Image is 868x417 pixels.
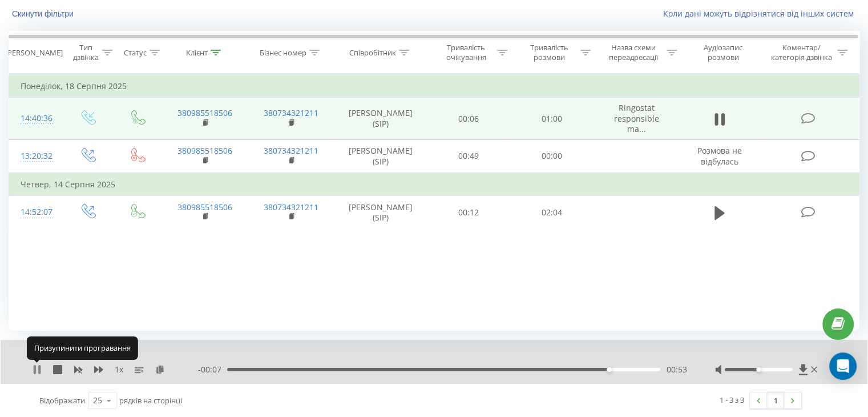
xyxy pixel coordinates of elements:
td: 00:00 [510,139,593,173]
div: Назва схеми переадресації [604,43,664,62]
div: Бізнес номер [260,48,306,58]
td: 00:12 [427,196,510,229]
div: 25 [93,395,102,406]
div: 14:40:36 [21,107,51,130]
a: 380985518506 [177,145,232,156]
a: 380734321211 [264,107,318,118]
div: Коментар/категорія дзвінка [768,43,834,62]
div: Open Intercom Messenger [829,352,857,380]
span: рядків на сторінці [119,395,182,406]
div: Тривалість очікування [438,43,495,62]
div: Тип дзвінка [72,43,99,62]
div: [PERSON_NAME] [5,48,63,58]
span: Ringostat responsible ma... [614,102,659,134]
td: [PERSON_NAME] (SIP) [334,98,427,140]
td: Четвер, 14 Серпня 2025 [9,173,859,196]
div: Співробітник [349,48,396,58]
td: [PERSON_NAME] (SIP) [334,139,427,173]
div: Статус [124,48,147,58]
div: Accessibility label [607,367,611,372]
td: 00:49 [427,139,510,173]
span: 1 x [115,364,123,375]
a: 1 [767,392,784,408]
div: 13:20:32 [21,145,51,167]
td: Понеділок, 18 Серпня 2025 [9,75,859,98]
span: Відображати [39,395,85,406]
td: 00:06 [427,98,510,140]
a: Коли дані можуть відрізнятися вiд інших систем [663,8,859,19]
div: Призупинити програвання [27,336,138,359]
td: 02:04 [510,196,593,229]
td: 01:00 [510,98,593,140]
span: - 00:07 [198,364,227,375]
button: Скинути фільтри [9,9,79,19]
div: Тривалість розмови [520,43,578,62]
div: 14:52:07 [21,201,51,223]
a: 380734321211 [264,202,318,212]
div: Клієнт [186,48,208,58]
td: [PERSON_NAME] (SIP) [334,196,427,229]
span: Розмова не відбулась [697,145,742,166]
div: Аудіозапис розмови [690,43,757,62]
div: 1 - 3 з 3 [720,394,744,406]
span: 00:53 [666,364,687,375]
div: Accessibility label [756,367,761,372]
a: 380734321211 [264,145,318,156]
a: 380985518506 [177,107,232,118]
a: 380985518506 [177,202,232,212]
